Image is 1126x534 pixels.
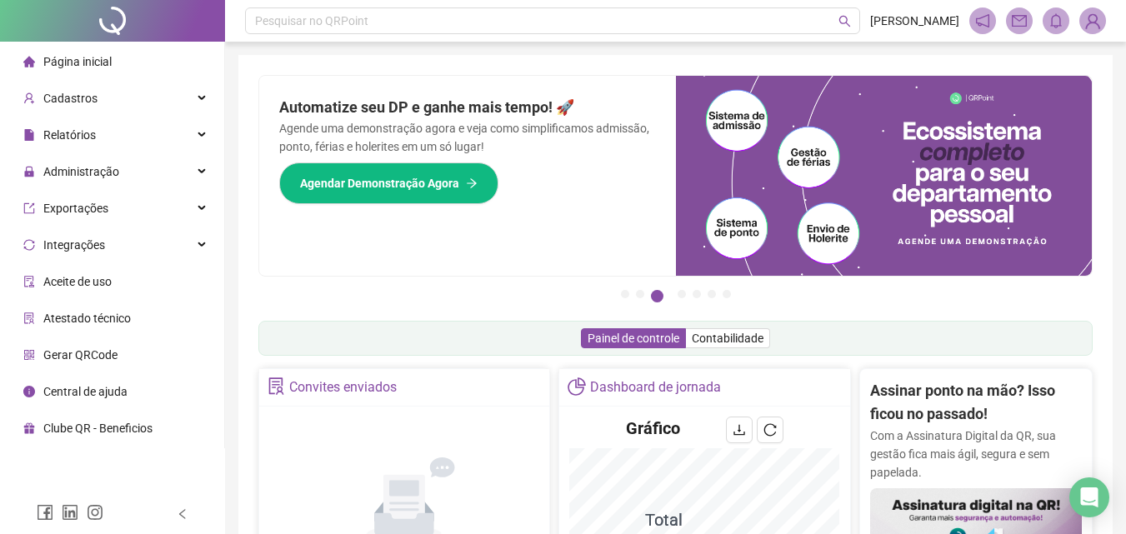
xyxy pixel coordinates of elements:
[177,508,188,520] span: left
[43,165,119,178] span: Administração
[870,427,1082,482] p: Com a Assinatura Digital da QR, sua gestão fica mais ágil, segura e sem papelada.
[43,312,131,325] span: Atestado técnico
[37,504,53,521] span: facebook
[23,202,35,214] span: export
[279,119,656,156] p: Agende uma demonstração agora e veja como simplificamos admissão, ponto, férias e holerites em um...
[23,312,35,324] span: solution
[43,202,108,215] span: Exportações
[588,332,679,345] span: Painel de controle
[279,96,656,119] h2: Automatize seu DP e ganhe mais tempo! 🚀
[1012,13,1027,28] span: mail
[676,76,1093,276] img: banner%2Fd57e337e-a0d3-4837-9615-f134fc33a8e6.png
[870,12,959,30] span: [PERSON_NAME]
[289,373,397,402] div: Convites enviados
[733,423,746,437] span: download
[43,55,112,68] span: Página inicial
[693,290,701,298] button: 5
[43,348,118,362] span: Gerar QRCode
[651,290,663,302] button: 3
[23,349,35,361] span: qrcode
[1048,13,1063,28] span: bell
[23,92,35,104] span: user-add
[636,290,644,298] button: 2
[43,92,98,105] span: Cadastros
[723,290,731,298] button: 7
[626,417,680,440] h4: Gráfico
[300,174,459,192] span: Agendar Demonstração Agora
[838,15,851,27] span: search
[23,386,35,397] span: info-circle
[23,276,35,287] span: audit
[1069,477,1109,517] div: Open Intercom Messenger
[590,373,721,402] div: Dashboard de jornada
[23,422,35,434] span: gift
[43,128,96,142] span: Relatórios
[279,162,498,204] button: Agendar Demonstração Agora
[62,504,78,521] span: linkedin
[23,56,35,67] span: home
[763,423,777,437] span: reload
[23,166,35,177] span: lock
[87,504,103,521] span: instagram
[43,238,105,252] span: Integrações
[43,275,112,288] span: Aceite de uso
[975,13,990,28] span: notification
[23,239,35,251] span: sync
[268,377,285,395] span: solution
[466,177,478,189] span: arrow-right
[708,290,716,298] button: 6
[692,332,763,345] span: Contabilidade
[621,290,629,298] button: 1
[23,129,35,141] span: file
[43,385,128,398] span: Central de ajuda
[43,422,153,435] span: Clube QR - Beneficios
[568,377,585,395] span: pie-chart
[1080,8,1105,33] img: 75405
[678,290,686,298] button: 4
[870,379,1082,427] h2: Assinar ponto na mão? Isso ficou no passado!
